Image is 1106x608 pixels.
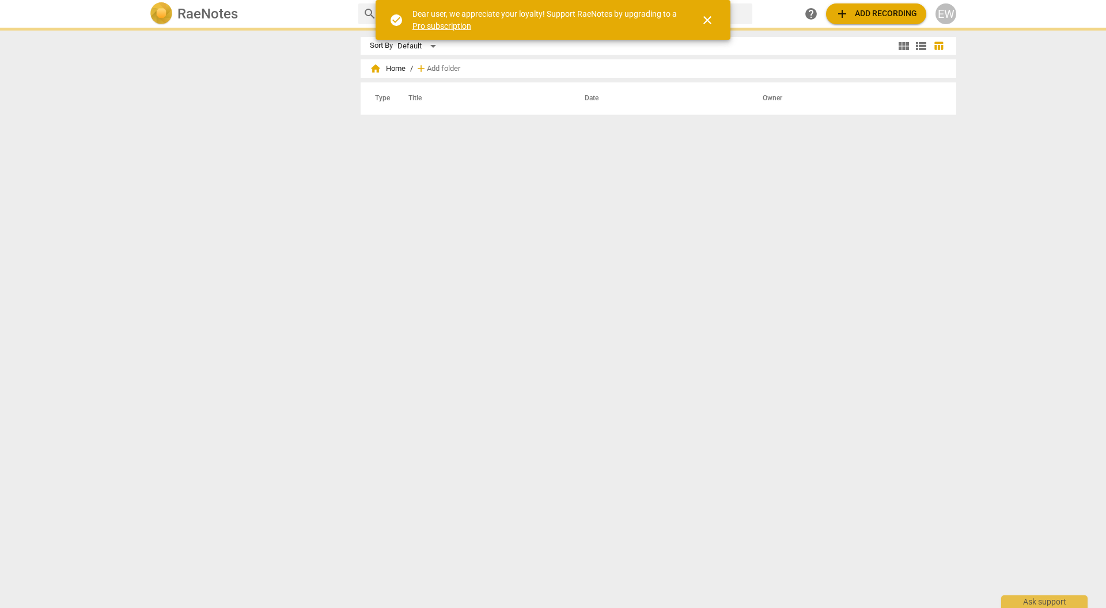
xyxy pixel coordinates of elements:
span: check_circle [389,13,403,27]
div: Ask support [1001,595,1088,608]
span: add [835,7,849,21]
th: Date [571,82,749,115]
a: Pro subscription [412,21,471,31]
span: Add folder [427,65,460,73]
button: Tile view [895,37,912,55]
span: table_chart [933,40,944,51]
a: LogoRaeNotes [150,2,349,25]
span: view_module [897,39,911,53]
img: Logo [150,2,173,25]
div: Dear user, we appreciate your loyalty! Support RaeNotes by upgrading to a [412,8,680,32]
th: Type [366,82,395,115]
button: Upload [826,3,926,24]
div: Sort By [370,41,393,50]
th: Title [395,82,571,115]
span: Add recording [835,7,917,21]
span: close [700,13,714,27]
h2: RaeNotes [177,6,238,22]
button: Table view [930,37,947,55]
button: EW [935,3,956,24]
div: Default [397,37,440,55]
span: add [415,63,427,74]
button: List view [912,37,930,55]
span: / [410,65,413,73]
a: Help [801,3,821,24]
span: view_list [914,39,928,53]
span: help [804,7,818,21]
span: Home [370,63,406,74]
button: Close [694,6,721,34]
th: Owner [749,82,944,115]
span: home [370,63,381,74]
span: search [363,7,377,21]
